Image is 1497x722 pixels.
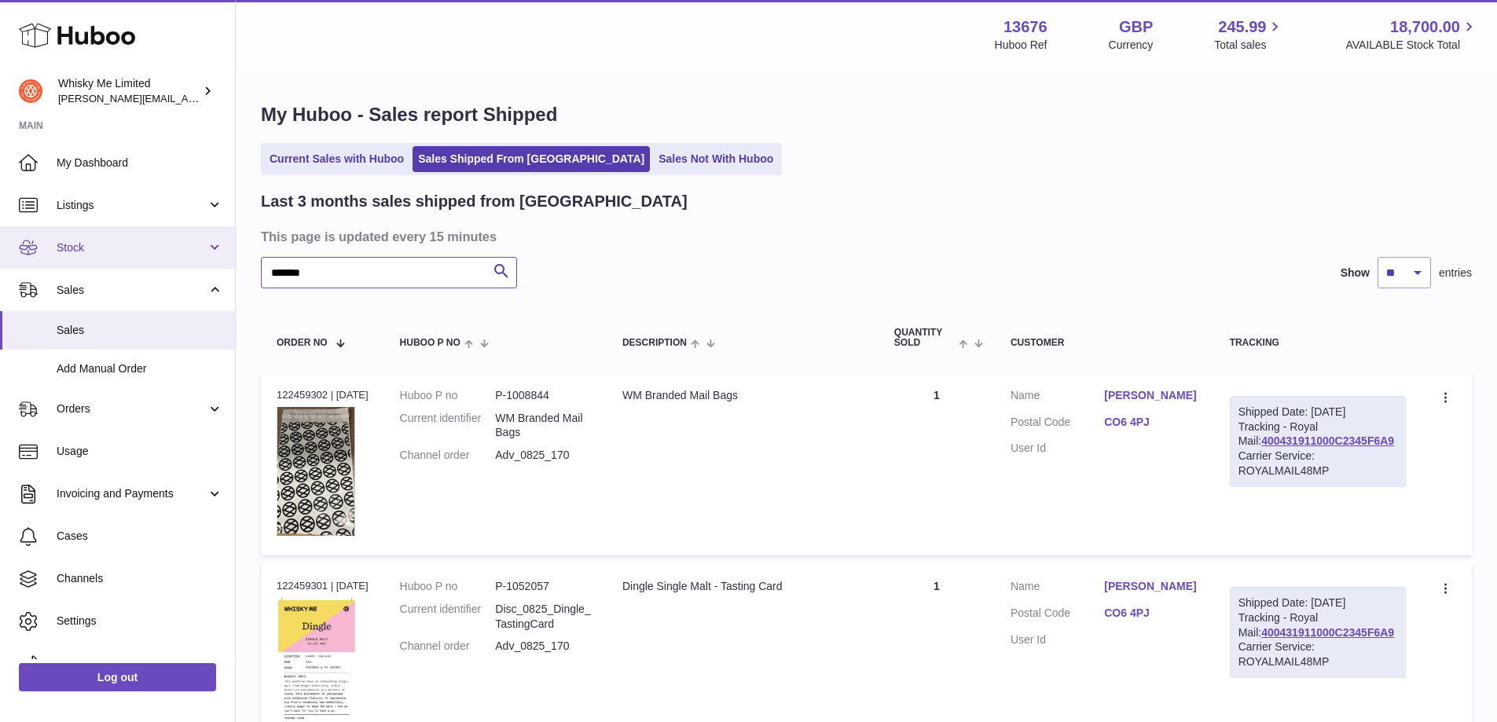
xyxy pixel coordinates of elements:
div: Shipped Date: [DATE] [1238,596,1397,610]
h3: This page is updated every 15 minutes [261,228,1468,245]
div: 122459302 | [DATE] [277,388,369,402]
dt: User Id [1011,632,1104,647]
a: Current Sales with Huboo [264,146,409,172]
span: Sales [57,323,223,338]
span: 245.99 [1218,16,1266,38]
dd: P-1008844 [495,388,591,403]
div: Huboo Ref [995,38,1048,53]
span: Order No [277,338,328,348]
div: WM Branded Mail Bags [622,388,863,403]
a: 400431911000C2345F6A9 [1261,626,1394,639]
span: Listings [57,198,207,213]
td: 1 [879,372,995,555]
span: Sales [57,283,207,298]
h1: My Huboo - Sales report Shipped [261,102,1472,127]
dt: Postal Code [1011,415,1104,434]
span: Returns [57,656,223,671]
dd: Adv_0825_170 [495,639,591,654]
a: 18,700.00 AVAILABLE Stock Total [1345,16,1478,53]
a: CO6 4PJ [1104,606,1198,621]
span: 18,700.00 [1390,16,1460,38]
div: Currency [1109,38,1154,53]
dt: Channel order [400,639,496,654]
span: [PERSON_NAME][EMAIL_ADDRESS][DOMAIN_NAME] [58,92,315,104]
dt: Huboo P no [400,579,496,594]
a: 400431911000C2345F6A9 [1261,434,1394,447]
div: Carrier Service: ROYALMAIL48MP [1238,449,1397,478]
span: entries [1439,266,1472,280]
dt: Name [1011,579,1104,598]
div: Whisky Me Limited [58,76,200,106]
dt: Current identifier [400,602,496,632]
span: Total sales [1214,38,1284,53]
dt: Name [1011,388,1104,407]
dt: User Id [1011,441,1104,456]
div: Dingle Single Malt - Tasting Card [622,579,863,594]
dd: P-1052057 [495,579,591,594]
strong: 13676 [1004,16,1048,38]
dt: Current identifier [400,411,496,441]
span: Huboo P no [400,338,460,348]
img: 1725358317.png [277,407,355,536]
span: My Dashboard [57,156,223,170]
span: Quantity Sold [894,328,955,348]
div: Shipped Date: [DATE] [1238,405,1397,420]
span: Invoicing and Payments [57,486,207,501]
a: CO6 4PJ [1104,415,1198,430]
a: [PERSON_NAME] [1104,388,1198,403]
a: Log out [19,663,216,691]
span: Settings [57,614,223,629]
dd: Adv_0825_170 [495,448,591,463]
dt: Channel order [400,448,496,463]
span: Description [622,338,687,348]
div: Tracking - Royal Mail: [1230,587,1406,678]
span: Stock [57,240,207,255]
dd: WM Branded Mail Bags [495,411,591,441]
div: Carrier Service: ROYALMAIL48MP [1238,640,1397,669]
dt: Huboo P no [400,388,496,403]
span: Cases [57,529,223,544]
a: [PERSON_NAME] [1104,579,1198,594]
dd: Disc_0825_Dingle_TastingCard [495,602,591,632]
a: Sales Not With Huboo [653,146,779,172]
label: Show [1341,266,1370,280]
dt: Postal Code [1011,606,1104,625]
strong: GBP [1119,16,1153,38]
div: Customer [1011,338,1198,348]
a: 245.99 Total sales [1214,16,1284,53]
div: 122459301 | [DATE] [277,579,369,593]
h2: Last 3 months sales shipped from [GEOGRAPHIC_DATA] [261,191,688,212]
div: Tracking [1230,338,1406,348]
span: Orders [57,401,207,416]
span: Add Manual Order [57,361,223,376]
img: frances@whiskyshop.com [19,79,42,103]
span: Usage [57,444,223,459]
span: AVAILABLE Stock Total [1345,38,1478,53]
div: Tracking - Royal Mail: [1230,396,1406,487]
span: Channels [57,571,223,586]
a: Sales Shipped From [GEOGRAPHIC_DATA] [413,146,650,172]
